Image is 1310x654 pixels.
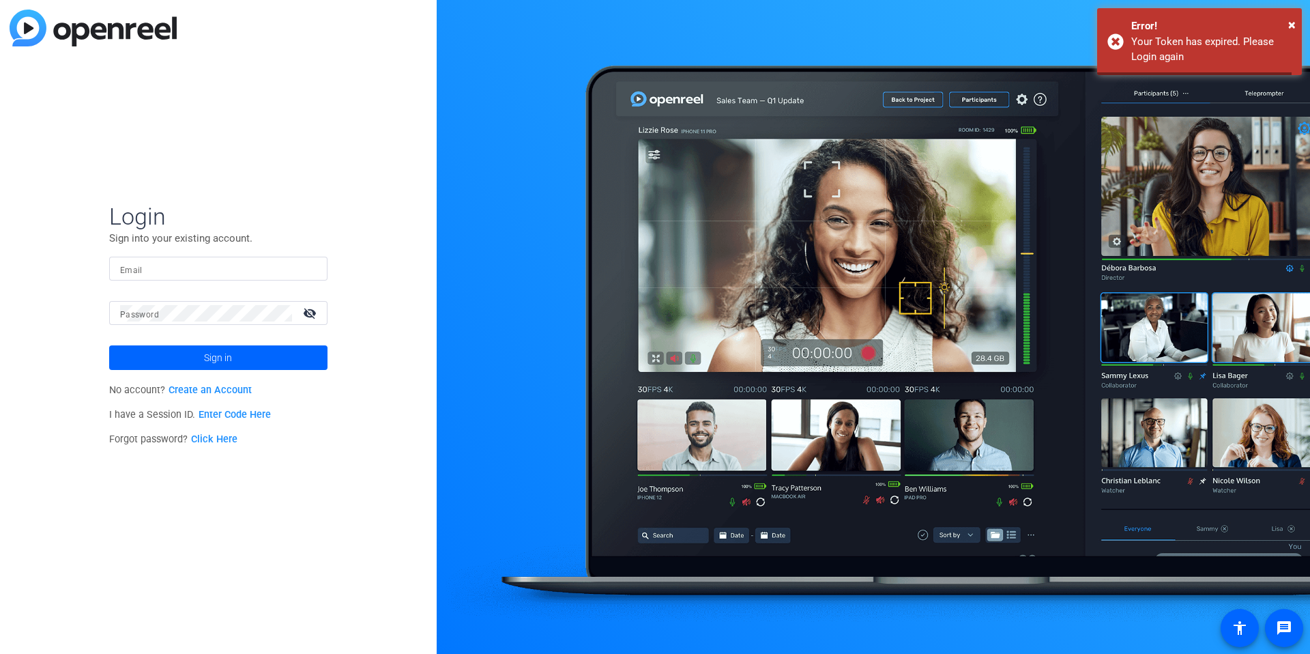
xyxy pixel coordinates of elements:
[295,303,327,323] mat-icon: visibility_off
[109,231,327,246] p: Sign into your existing account.
[120,310,159,319] mat-label: Password
[109,345,327,370] button: Sign in
[109,202,327,231] span: Login
[120,261,317,277] input: Enter Email Address
[191,433,237,445] a: Click Here
[1288,16,1296,33] span: ×
[204,341,232,375] span: Sign in
[1232,620,1248,636] mat-icon: accessibility
[169,384,252,396] a: Create an Account
[109,384,252,396] span: No account?
[109,409,271,421] span: I have a Session ID.
[1288,14,1296,35] button: Close
[1131,18,1292,34] div: Error!
[120,266,143,275] mat-label: Email
[1276,620,1292,636] mat-icon: message
[109,433,237,445] span: Forgot password?
[199,409,271,421] a: Enter Code Here
[1131,34,1292,65] div: Your Token has expired. Please Login again
[10,10,177,46] img: blue-gradient.svg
